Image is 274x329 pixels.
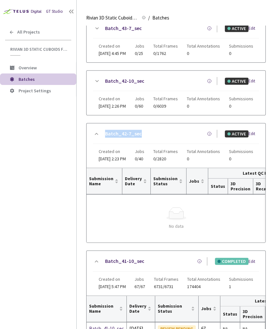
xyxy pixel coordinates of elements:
[87,168,122,194] th: Submission Name
[229,96,253,101] span: Submissions
[86,14,138,22] span: Rivian 3D Static Cuboids fixed[2024-25]
[187,104,220,109] span: 0
[99,284,126,289] span: [DATE] 5:47 PM
[87,123,265,168] div: Batch_42-7_secACTIVEEditCreated on[DATE] 2:23 PMJobs0/40Total Frames0/2820Total Annotations0Submi...
[148,14,150,22] li: /
[19,65,37,71] span: Overview
[189,179,199,184] span: Jobs
[129,303,146,314] span: Delivery Date
[99,43,126,49] span: Created on
[225,25,248,32] div: ACTIVE
[187,149,220,154] span: Total Annotations
[248,25,259,32] div: Edit
[153,104,178,109] span: 0/6039
[99,149,126,154] span: Created on
[89,176,113,186] span: Submission Name
[105,77,144,85] a: Batch_42-10_sec
[127,296,155,322] th: Delivery Date
[122,168,151,194] th: Delivery Date
[240,306,265,322] th: 3D Precision
[253,179,271,194] th: 3D Recall
[135,96,144,101] span: Jobs
[225,78,248,85] div: ACTIVE
[46,8,63,15] div: GT Studio
[87,296,127,322] th: Submission Name
[105,130,142,138] a: Batch_42-7_sec
[125,176,142,186] span: Delivery Date
[187,277,220,282] span: Total Annotations
[199,296,220,322] th: Jobs
[151,168,186,194] th: Submission Status
[153,51,178,56] span: 0/1762
[153,157,178,161] span: 0/2820
[99,96,126,101] span: Created on
[152,14,169,22] span: Batches
[153,43,178,49] span: Total Frames
[105,257,144,265] a: Batch_41-10_sec
[187,284,220,289] span: 174404
[187,157,220,161] span: 0
[135,157,144,161] span: 0/40
[92,223,261,230] div: No data
[19,88,51,94] span: Project Settings
[135,149,144,154] span: Jobs
[248,258,259,265] div: Edit
[229,157,253,161] span: 0
[19,76,35,82] span: Batches
[105,24,142,32] a: Batch_43-7_sec
[89,303,118,314] span: Submission Name
[154,277,178,282] span: Total Frames
[187,43,220,49] span: Total Annotations
[153,176,178,186] span: Submission Status
[99,50,126,56] span: [DATE] 4:45 PM
[153,149,178,154] span: Total Frames
[99,103,126,109] span: [DATE] 2:26 PM
[10,47,67,52] span: Rivian 3D Static Cuboids fixed[2024-25]
[248,78,259,84] div: Edit
[229,149,253,154] span: Submissions
[134,277,145,282] span: Jobs
[87,71,265,115] div: Batch_42-10_secACTIVEEditCreated on[DATE] 2:26 PMJobs0/60Total Frames0/6039Total Annotations0Subm...
[87,251,265,295] div: Batch_41-10_secCOMPLETEDEditCreated on[DATE] 5:47 PMJobs67/67Total Frames6731/6731Total Annotatio...
[153,96,178,101] span: Total Frames
[154,284,178,289] span: 6731/6731
[229,277,253,282] span: Submissions
[135,51,144,56] span: 0/25
[215,258,248,265] div: COMPLETED
[186,168,208,194] th: Jobs
[229,43,253,49] span: Submissions
[187,96,220,101] span: Total Annotations
[187,51,220,56] span: 0
[229,51,253,56] span: 0
[135,104,144,109] span: 0/60
[134,284,145,289] span: 67/67
[225,130,248,137] div: ACTIVE
[17,29,40,35] span: All Projects
[229,104,253,109] span: 0
[248,131,259,137] div: Edit
[99,156,126,162] span: [DATE] 2:23 PM
[87,18,265,62] div: Batch_43-7_secACTIVEEditCreated on[DATE] 4:45 PMJobs0/25Total Frames0/1762Total Annotations0Submi...
[228,179,253,194] th: 3D Precision
[155,296,199,322] th: Submission Status
[208,179,228,194] th: Status
[99,277,126,282] span: Created on
[220,306,240,322] th: Status
[158,303,190,314] span: Submission Status
[229,284,253,289] span: 1
[135,43,144,49] span: Jobs
[201,306,211,311] span: Jobs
